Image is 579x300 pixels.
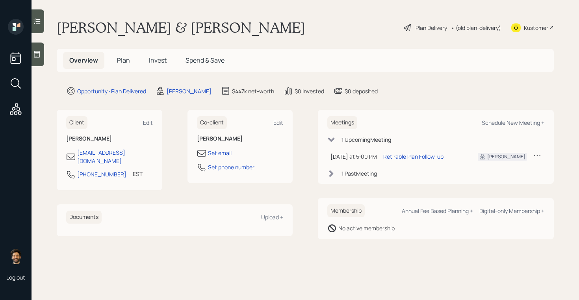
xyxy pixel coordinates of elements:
[77,87,146,95] div: Opportunity · Plan Delivered
[479,207,544,215] div: Digital-only Membership +
[149,56,167,65] span: Invest
[197,135,284,142] h6: [PERSON_NAME]
[524,24,548,32] div: Kustomer
[338,224,395,232] div: No active membership
[69,56,98,65] span: Overview
[57,19,305,36] h1: [PERSON_NAME] & [PERSON_NAME]
[451,24,501,32] div: • (old plan-delivery)
[327,116,357,129] h6: Meetings
[487,153,525,160] div: [PERSON_NAME]
[117,56,130,65] span: Plan
[8,248,24,264] img: eric-schwartz-headshot.png
[208,163,254,171] div: Set phone number
[232,87,274,95] div: $447k net-worth
[143,119,153,126] div: Edit
[345,87,378,95] div: $0 deposited
[383,152,444,161] div: Retirable Plan Follow-up
[341,135,391,144] div: 1 Upcoming Meeting
[6,274,25,281] div: Log out
[66,135,153,142] h6: [PERSON_NAME]
[482,119,544,126] div: Schedule New Meeting +
[341,169,377,178] div: 1 Past Meeting
[66,116,87,129] h6: Client
[167,87,212,95] div: [PERSON_NAME]
[197,116,227,129] h6: Co-client
[402,207,473,215] div: Annual Fee Based Planning +
[66,211,102,224] h6: Documents
[186,56,225,65] span: Spend & Save
[77,148,153,165] div: [EMAIL_ADDRESS][DOMAIN_NAME]
[133,170,143,178] div: EST
[295,87,324,95] div: $0 invested
[77,170,126,178] div: [PHONE_NUMBER]
[273,119,283,126] div: Edit
[416,24,447,32] div: Plan Delivery
[208,149,232,157] div: Set email
[261,213,283,221] div: Upload +
[327,204,365,217] h6: Membership
[330,152,377,161] div: [DATE] at 5:00 PM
